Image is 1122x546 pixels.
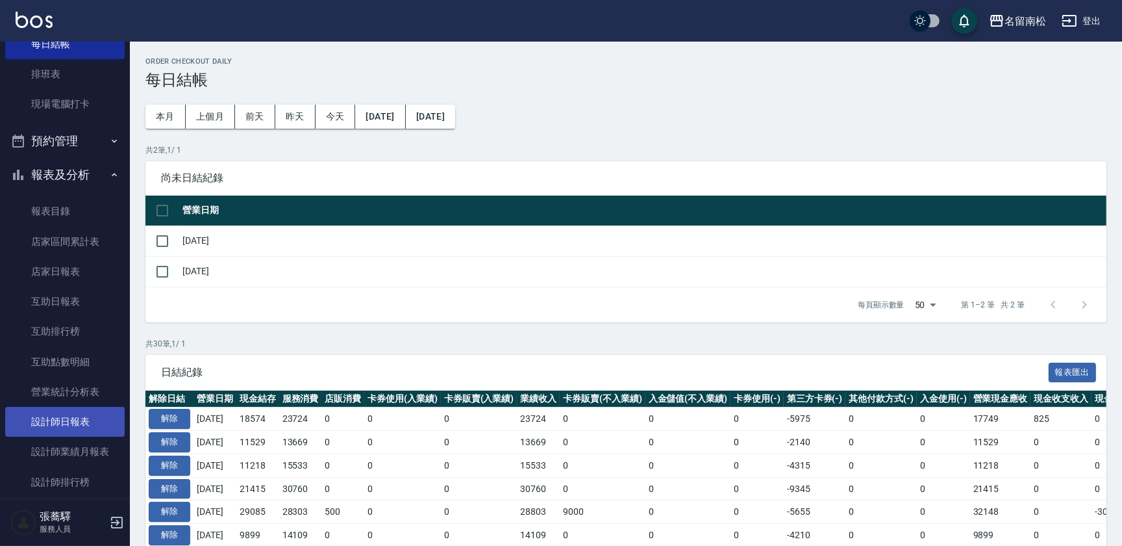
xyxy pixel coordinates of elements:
td: 30760 [517,477,560,500]
div: 名留南松 [1004,13,1046,29]
td: [DATE] [193,500,236,524]
th: 現金結存 [236,391,279,408]
button: 上個月 [186,105,235,129]
a: 報表匯出 [1049,365,1097,378]
td: 21415 [236,477,279,500]
td: 0 [364,500,441,524]
button: 昨天 [275,105,316,129]
p: 每頁顯示數量 [858,299,904,311]
td: 0 [917,408,970,431]
button: save [951,8,977,34]
td: 0 [441,431,517,454]
td: 17749 [970,408,1031,431]
td: 0 [364,408,441,431]
a: 店家日報表 [5,257,125,287]
td: 0 [730,408,784,431]
th: 卡券販賣(入業績) [441,391,517,408]
a: 互助點數明細 [5,347,125,377]
td: 23724 [517,408,560,431]
td: 500 [321,500,364,524]
td: 0 [364,431,441,454]
th: 卡券使用(入業績) [364,391,441,408]
th: 服務消費 [279,391,322,408]
td: 0 [441,477,517,500]
td: 11529 [970,431,1031,454]
td: 21415 [970,477,1031,500]
td: 0 [845,500,917,524]
td: 825 [1030,408,1091,431]
button: 本月 [145,105,186,129]
p: 共 2 筆, 1 / 1 [145,144,1106,156]
td: 0 [917,477,970,500]
td: 0 [441,408,517,431]
a: 互助排行榜 [5,317,125,346]
td: 18574 [236,408,279,431]
td: 0 [1030,454,1091,477]
h3: 每日結帳 [145,71,1106,89]
button: [DATE] [355,105,405,129]
td: 0 [845,454,917,477]
a: 設計師業績月報表 [5,437,125,467]
td: 11218 [970,454,1031,477]
td: 0 [845,477,917,500]
a: 報表目錄 [5,196,125,226]
button: 解除 [149,432,190,452]
th: 業績收入 [517,391,560,408]
a: 排班表 [5,59,125,89]
td: 0 [321,408,364,431]
a: 互助日報表 [5,287,125,317]
th: 入金儲值(不入業績) [645,391,731,408]
td: 0 [560,431,645,454]
img: Person [10,510,36,536]
th: 店販消費 [321,391,364,408]
button: 登出 [1056,9,1106,33]
td: 13669 [279,431,322,454]
td: -9345 [784,477,846,500]
td: 23724 [279,408,322,431]
h5: 張蕎驛 [40,510,106,523]
td: 28803 [517,500,560,524]
th: 第三方卡券(-) [784,391,846,408]
td: 0 [645,431,731,454]
td: 0 [845,431,917,454]
td: 32148 [970,500,1031,524]
a: 設計師排行榜 [5,467,125,497]
td: -5655 [784,500,846,524]
td: [DATE] [193,454,236,477]
td: 0 [917,500,970,524]
td: 0 [560,477,645,500]
p: 第 1–2 筆 共 2 筆 [962,299,1025,311]
button: 名留南松 [984,8,1051,34]
td: 0 [845,408,917,431]
th: 卡券使用(-) [730,391,784,408]
td: 0 [730,500,784,524]
td: 0 [730,431,784,454]
td: 0 [730,454,784,477]
button: 解除 [149,502,190,522]
td: 0 [730,477,784,500]
td: 0 [1030,477,1091,500]
a: 每日結帳 [5,29,125,59]
td: -5975 [784,408,846,431]
img: Logo [16,12,53,28]
button: 預約管理 [5,124,125,158]
td: 0 [1030,431,1091,454]
h2: Order checkout daily [145,57,1106,66]
td: 15533 [279,454,322,477]
td: 9000 [560,500,645,524]
td: 0 [560,408,645,431]
td: 0 [645,408,731,431]
td: 11529 [236,431,279,454]
td: 0 [645,477,731,500]
td: 0 [917,431,970,454]
button: 解除 [149,409,190,429]
button: 報表及分析 [5,158,125,192]
button: 解除 [149,525,190,545]
td: 0 [321,454,364,477]
a: 營業統計分析表 [5,377,125,407]
th: 解除日結 [145,391,193,408]
p: 服務人員 [40,523,106,535]
button: 解除 [149,479,190,499]
th: 入金使用(-) [917,391,970,408]
a: 現場電腦打卡 [5,89,125,119]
